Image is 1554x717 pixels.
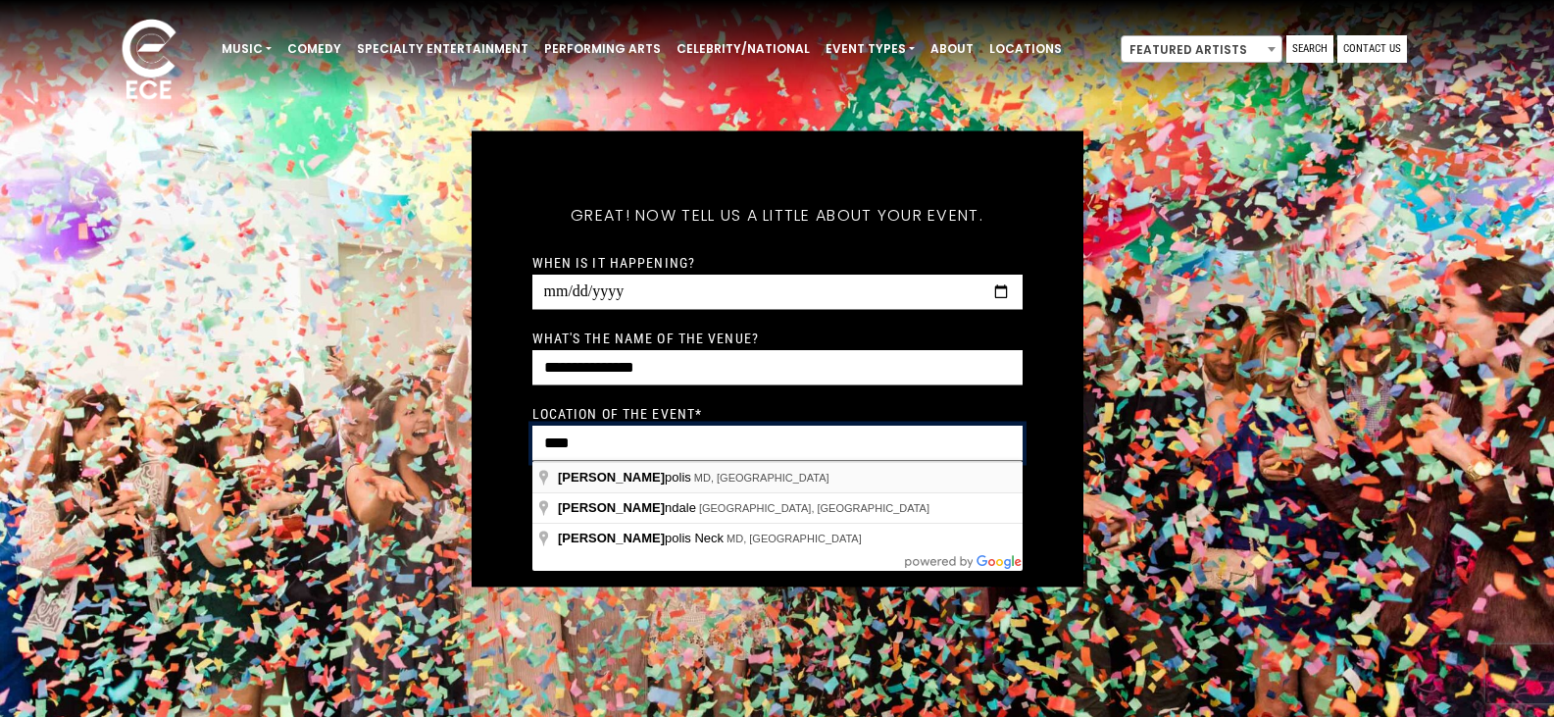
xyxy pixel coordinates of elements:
label: What's the name of the venue? [532,329,759,346]
span: [GEOGRAPHIC_DATA], [GEOGRAPHIC_DATA] [699,502,929,514]
label: Location of the event [532,404,703,422]
a: About [923,32,981,66]
span: [PERSON_NAME] [558,531,665,545]
span: polis [558,470,694,485]
h5: Great! Now tell us a little about your event. [532,179,1023,250]
label: When is it happening? [532,253,696,271]
span: [PERSON_NAME] [558,470,665,485]
a: Comedy [279,32,349,66]
span: Featured Artists [1121,35,1282,63]
span: Featured Artists [1122,36,1281,64]
a: Contact Us [1337,35,1407,63]
a: Locations [981,32,1070,66]
span: MD, [GEOGRAPHIC_DATA] [694,472,829,484]
a: Celebrity/National [669,32,818,66]
span: ndale [558,500,699,515]
span: [PERSON_NAME] [558,500,665,515]
a: Performing Arts [536,32,669,66]
span: polis Neck [558,531,727,545]
img: ece_new_logo_whitev2-1.png [100,14,198,109]
a: Specialty Entertainment [349,32,536,66]
a: Music [214,32,279,66]
span: MD, [GEOGRAPHIC_DATA] [727,533,862,544]
a: Event Types [818,32,923,66]
a: Search [1286,35,1333,63]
